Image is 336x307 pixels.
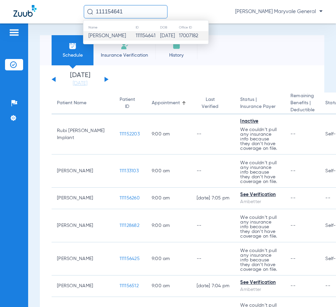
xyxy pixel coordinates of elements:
td: [PERSON_NAME] [52,155,114,188]
div: Patient Name [57,100,86,107]
p: We couldn’t pull any insurance info because they don’t have coverage on file. [240,161,280,184]
th: DOB [160,24,179,31]
span: 111156512 [120,284,139,288]
li: [DATE] [60,72,100,87]
a: [DATE] [60,80,100,87]
iframe: Chat Widget [303,275,336,307]
div: Patient ID [120,96,141,110]
td: 17007182 [179,31,208,41]
td: [DATE] [160,31,179,41]
td: -- [191,155,235,188]
span: 111156425 [120,256,140,261]
th: ID [135,24,160,31]
div: Last Verified [197,96,224,110]
td: 9:00 AM [146,275,191,297]
div: Appointment [152,100,180,107]
img: hamburger-icon [9,28,19,37]
div: Patient Name [57,100,109,107]
span: -- [290,169,295,173]
td: 9:00 AM [146,188,191,209]
td: [PERSON_NAME] [52,275,114,297]
span: -- [290,284,295,288]
td: [PERSON_NAME] [52,188,114,209]
th: Remaining Benefits | [285,93,320,114]
td: 9:00 AM [146,242,191,275]
span: 111128682 [120,223,139,228]
span: History [160,52,192,59]
div: Ambetter [240,198,280,205]
span: 111133103 [120,169,139,173]
div: Inactive [240,118,280,125]
p: We couldn’t pull any insurance info because they don’t have coverage on file. [240,248,280,272]
td: -- [191,242,235,275]
p: We couldn’t pull any insurance info because they don’t have coverage on file. [240,127,280,151]
span: Insurance Payer [240,103,280,110]
span: -- [290,223,295,228]
p: We couldn’t pull any insurance info because they don’t have coverage on file. [240,215,280,239]
td: 9:00 AM [146,155,191,188]
span: -- [290,196,295,200]
span: [PERSON_NAME] [88,33,126,38]
td: 111154641 [135,31,160,41]
div: Patient ID [120,96,135,110]
span: Deductible [290,107,315,114]
th: Name [83,24,135,31]
td: [PERSON_NAME] [52,209,114,242]
th: Office ID [179,24,208,31]
span: 111152203 [120,132,140,136]
div: Appointment [152,100,186,107]
span: Insurance Verification [98,52,150,59]
div: Ambetter [240,286,280,293]
td: 9:00 AM [146,209,191,242]
div: See Verification [240,279,280,286]
span: 111156260 [120,196,140,200]
img: Manual Insurance Verification [121,42,129,50]
td: -- [191,209,235,242]
input: Search for patients [84,5,167,18]
div: See Verification [240,191,280,198]
span: -- [290,256,295,261]
td: [DATE] 7:04 PM [191,275,235,297]
img: Schedule [69,42,77,50]
img: Zuub Logo [13,5,37,17]
td: -- [191,114,235,155]
td: Rubi [PERSON_NAME] Implant [52,114,114,155]
th: Status | [235,93,285,114]
span: -- [290,132,295,136]
div: Last Verified [197,96,230,110]
img: Search Icon [87,9,93,15]
td: [DATE] 7:05 PM [191,188,235,209]
img: History [173,42,181,50]
span: [PERSON_NAME] Maryvale General [235,8,323,15]
td: [PERSON_NAME] [52,242,114,275]
td: 9:00 AM [146,114,191,155]
span: Schedule [57,52,88,59]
